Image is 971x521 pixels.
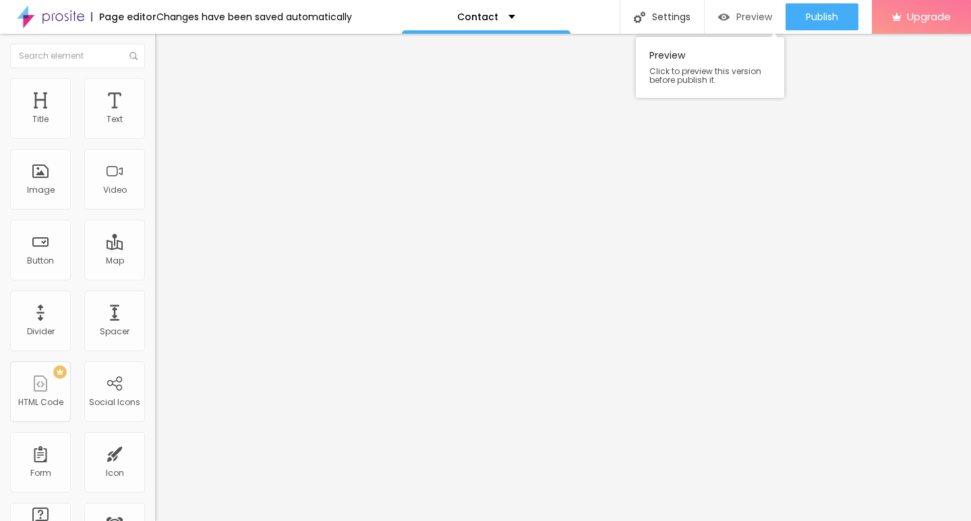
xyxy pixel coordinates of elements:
img: Icone [634,11,645,23]
div: Divider [27,327,55,336]
div: Video [103,185,127,195]
div: Spacer [100,327,129,336]
iframe: Editor [155,34,971,521]
button: Publish [786,3,858,30]
span: Click to preview this version before publish it. [649,67,771,84]
div: Form [30,468,51,478]
div: HTML Code [18,398,63,407]
div: Text [107,115,123,124]
div: Page editor [91,12,156,22]
div: Preview [636,37,784,98]
div: Button [27,256,54,266]
div: Changes have been saved automatically [156,12,352,22]
input: Search element [10,44,145,68]
span: Upgrade [907,11,951,22]
div: Title [32,115,49,124]
button: Preview [705,3,786,30]
div: Icon [106,468,124,478]
span: Preview [736,11,772,22]
span: Publish [806,11,838,22]
img: Icone [129,52,138,60]
div: Map [106,256,124,266]
img: view-1.svg [718,11,730,23]
div: Social Icons [89,398,140,407]
p: Contact [457,12,498,22]
div: Image [27,185,55,195]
